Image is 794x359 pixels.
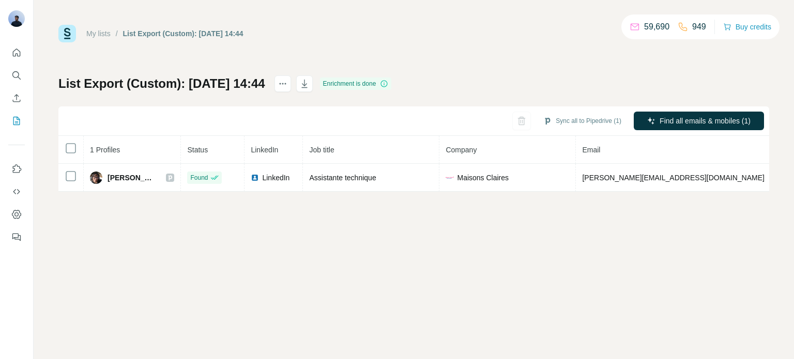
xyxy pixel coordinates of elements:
img: LinkedIn logo [251,174,259,182]
li: / [116,28,118,39]
span: Job title [309,146,334,154]
div: List Export (Custom): [DATE] 14:44 [123,28,243,39]
img: Avatar [8,10,25,27]
button: My lists [8,112,25,130]
img: Surfe Logo [58,25,76,42]
button: Sync all to Pipedrive (1) [536,113,629,129]
button: Use Surfe on LinkedIn [8,160,25,178]
span: Find all emails & mobiles (1) [660,116,751,126]
span: Found [190,173,208,182]
button: Search [8,66,25,85]
span: Assistante technique [309,174,376,182]
button: Feedback [8,228,25,246]
button: Enrich CSV [8,89,25,107]
span: Maisons Claires [457,173,509,183]
h1: List Export (Custom): [DATE] 14:44 [58,75,265,92]
p: 949 [692,21,706,33]
img: company-logo [446,174,454,182]
span: [PERSON_NAME][EMAIL_ADDRESS][DOMAIN_NAME] [582,174,764,182]
button: actions [274,75,291,92]
span: LinkedIn [251,146,278,154]
span: 1 Profiles [90,146,120,154]
span: [PERSON_NAME] [108,173,156,183]
span: Email [582,146,600,154]
div: Enrichment is done [320,77,392,90]
a: My lists [86,29,111,38]
button: Dashboard [8,205,25,224]
span: LinkedIn [262,173,289,183]
span: Status [187,146,208,154]
button: Use Surfe API [8,182,25,201]
button: Buy credits [723,20,771,34]
button: Quick start [8,43,25,62]
p: 59,690 [644,21,669,33]
img: Avatar [90,171,102,184]
button: Find all emails & mobiles (1) [634,112,764,130]
span: Company [446,146,477,154]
